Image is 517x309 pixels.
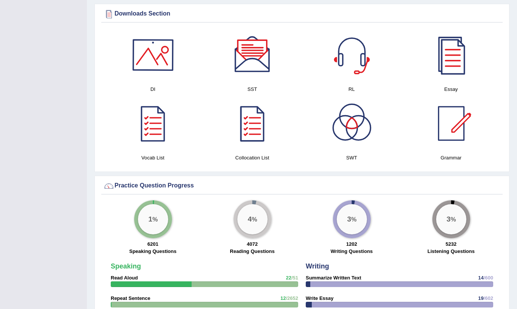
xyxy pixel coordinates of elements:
div: % [138,204,168,234]
span: 22 [286,275,291,281]
span: 12 [280,295,286,301]
div: Practice Question Progress [103,180,501,192]
strong: Writing [306,262,329,270]
span: 14 [478,275,483,281]
span: 19 [478,295,483,301]
big: 3 [347,215,351,223]
div: % [337,204,367,234]
label: Writing Questions [331,248,373,255]
div: Downloads Section [103,8,501,20]
h4: SST [206,85,298,93]
strong: Read Aloud [111,275,138,281]
label: Listening Questions [427,248,475,255]
div: % [237,204,268,234]
strong: Write Essay [306,295,333,301]
big: 4 [248,215,252,223]
h4: DI [107,85,199,93]
span: /2652 [286,295,298,301]
strong: Speaking [111,262,141,270]
h4: Grammar [405,154,497,162]
strong: 4072 [247,241,258,247]
h4: Vocab List [107,154,199,162]
span: /602 [484,295,493,301]
h4: Essay [405,85,497,93]
big: 1 [148,215,152,223]
h4: RL [306,85,398,93]
big: 3 [446,215,450,223]
span: /51 [291,275,298,281]
label: Reading Questions [230,248,274,255]
h4: Collocation List [206,154,298,162]
span: /600 [484,275,493,281]
div: % [436,204,466,234]
strong: 1202 [346,241,357,247]
h4: SWT [306,154,398,162]
strong: Summarize Written Text [306,275,361,281]
strong: Repeat Sentence [111,295,150,301]
strong: 6201 [147,241,158,247]
strong: 5232 [446,241,457,247]
label: Speaking Questions [129,248,176,255]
